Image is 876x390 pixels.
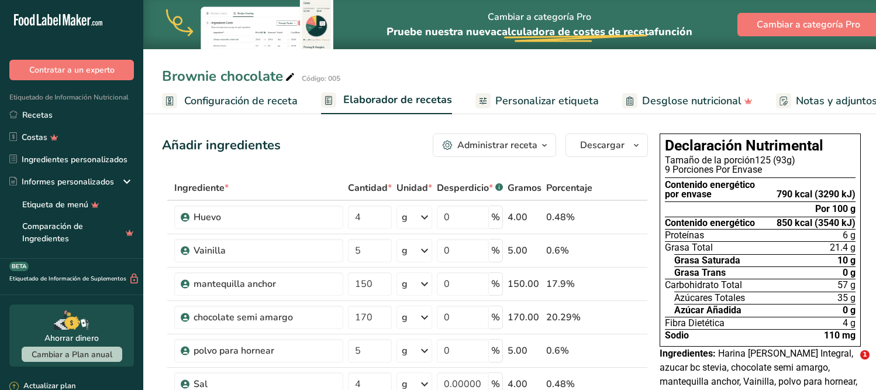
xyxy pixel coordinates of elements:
[843,268,856,278] span: 0 g
[777,190,856,199] div: 790 kcal (3290 kJ)
[162,136,281,155] div: Añadir ingredientes
[495,93,599,109] span: Personalizar etiqueta
[665,331,689,340] span: Sodio
[496,25,654,39] span: calculadora de costes de receta
[843,231,856,240] span: 6 g
[396,181,432,195] span: Unidad
[402,344,408,358] div: g
[860,350,870,360] span: 1
[184,93,298,109] span: Configuración de receta
[674,306,742,315] span: Azúcar Añadida
[546,310,592,324] div: 20.29%
[475,88,599,114] a: Personalizar etiqueta
[162,66,297,87] div: Brownie chocolate
[508,210,542,224] div: 4.00
[622,88,753,114] a: Desglose nutricional
[9,60,134,80] button: Contratar a un experto
[437,181,503,195] div: Desperdicio
[508,310,542,324] div: 170.00
[665,180,755,200] div: Contenido energético por envase
[402,244,408,258] div: g
[757,18,860,32] span: Cambiar a categoría Pro
[843,306,856,315] span: 0 g
[674,293,745,303] span: Azúcares Totales
[402,277,408,291] div: g
[843,319,856,328] span: 4 g
[402,310,408,324] div: g
[402,210,408,224] div: g
[194,310,336,324] div: chocolate semi amargo
[194,344,336,358] div: polvo para hornear
[665,139,856,153] h1: Declaración Nutrimental
[580,138,625,152] span: Descargar
[665,218,755,228] span: Contenido energético
[508,244,542,258] div: 5.00
[343,92,452,108] span: Elaborador de recetas
[174,181,229,195] span: Ingrediente
[837,280,856,290] span: 57 g
[433,134,556,157] button: Administrar receta
[546,181,592,195] span: Porcentaje
[815,204,856,214] div: Por 100 g
[674,256,740,265] span: Grasa Saturada
[321,87,452,115] a: Elaborador de recetas
[565,134,648,157] button: Descargar
[508,344,542,358] div: 5.00
[837,256,856,265] span: 10 g
[674,268,726,278] span: Grasa Trans
[508,181,542,195] span: Gramos
[836,350,864,378] iframe: Intercom live chat
[194,244,336,258] div: Vainilla
[302,73,340,84] div: Código: 005
[508,277,542,291] div: 150.00
[665,156,856,165] div: 125 (93g)
[824,331,856,340] span: 110 mg
[546,277,592,291] div: 17.9%
[665,165,856,175] div: 9 Porciones Por Envase
[546,244,592,258] div: 0.6%
[387,25,692,39] span: Pruebe nuestra nueva función
[9,262,29,271] div: BETA
[665,231,704,240] span: Proteínas
[162,88,298,114] a: Configuración de receta
[837,293,856,303] span: 35 g
[777,218,856,228] span: 850 kcal (3540 kJ)
[665,243,713,252] span: Grasa Total
[32,349,112,360] span: Cambiar a Plan anual
[44,332,99,344] div: Ahorrar dinero
[457,138,537,152] div: Administrar receta
[830,243,856,252] span: 21.4 g
[660,348,716,359] span: Ingredientes:
[642,93,742,109] span: Desglose nutricional
[546,210,592,224] div: 0.48%
[387,1,692,49] div: Cambiar a categoría Pro
[194,277,336,291] div: mantequilla anchor
[665,280,742,290] span: Carbohidrato Total
[194,210,336,224] div: Huevo
[9,176,114,188] div: Informes personalizados
[22,347,122,362] button: Cambiar a Plan anual
[546,344,592,358] div: 0.6%
[665,155,755,166] span: Tamaño de la porción
[665,319,725,328] span: Fibra Dietética
[348,181,392,195] span: Cantidad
